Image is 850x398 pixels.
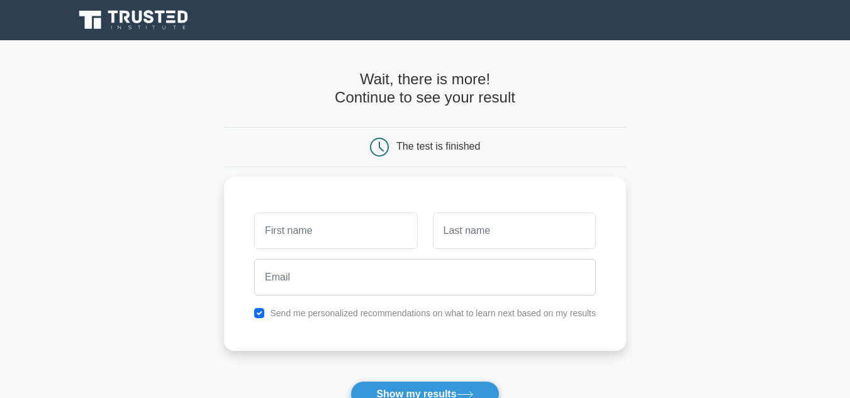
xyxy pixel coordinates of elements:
[254,213,417,249] input: First name
[254,259,596,296] input: Email
[224,70,626,107] h4: Wait, there is more! Continue to see your result
[270,308,596,318] label: Send me personalized recommendations on what to learn next based on my results
[396,141,480,152] div: The test is finished
[433,213,596,249] input: Last name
